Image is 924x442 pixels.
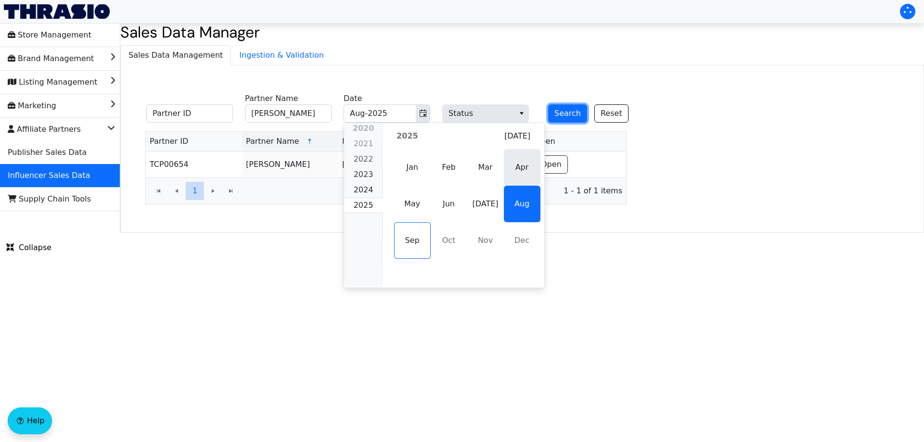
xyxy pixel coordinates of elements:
span: 2024 [354,185,373,194]
button: Open [535,155,568,174]
span: Jan [394,149,431,186]
button: select [514,105,528,122]
span: [DATE] [467,186,504,222]
td: 2025 May [394,186,431,222]
td: 2025 Aug [504,186,540,222]
span: 2022 [354,154,373,164]
span: Sep [394,222,431,259]
span: 2021 [354,139,373,148]
td: [DATE] [338,152,435,177]
td: 2025 Jan [394,149,431,186]
span: Affiliate Partners [8,122,81,137]
td: 2025 Mar [467,149,504,186]
input: Aug-2025 [344,105,404,122]
span: Mar [467,149,504,186]
button: Toggle calendar [416,105,430,122]
span: Apr [504,149,540,186]
span: 1 - 1 of 1 items [248,185,622,197]
span: 1 [192,185,197,197]
button: Reset [594,104,629,123]
img: Thrasio Logo [4,4,110,19]
td: 2025 Apr [504,149,540,186]
button: Page 1 [186,182,204,200]
span: Publisher Sales Data [8,145,87,160]
button: [DATE] [498,127,537,145]
td: 2025 Jun [431,186,467,222]
span: Status [442,104,529,123]
td: 2025 Sep [394,222,431,259]
span: Aug [504,186,540,222]
span: Help [27,415,44,427]
span: 2023 [354,170,373,179]
span: 2020 [353,124,374,133]
span: 2025 [354,201,373,210]
span: Invoice Date [342,136,391,147]
span: Sales Data Management [121,46,231,65]
span: Store Management [8,27,91,43]
div: Page 1 of 1 [146,177,626,204]
label: Date [344,93,362,104]
td: 2025 Feb [431,149,467,186]
span: Open [535,136,555,147]
span: Feb [431,149,467,186]
span: Partner ID [150,136,188,147]
span: Brand Management [8,51,94,66]
span: Supply Chain Tools [8,191,91,207]
td: [PERSON_NAME] [242,152,338,177]
span: Open [541,159,562,170]
label: Partner Name [245,93,298,104]
h2: Sales Data Manager [120,23,924,41]
span: [DATE] [504,130,530,142]
span: Listing Management [8,75,97,90]
span: Collapse [6,242,51,253]
span: Marketing [8,98,56,114]
td: 2025 Jul [467,186,504,222]
td: TCP00654 [146,152,242,177]
span: Influencer Sales Data [8,168,90,183]
button: Help floatingactionbutton [8,407,52,434]
button: Search [548,104,587,123]
span: Ingestion & Validation [231,46,332,65]
span: Partner Name [246,136,299,147]
span: May [394,186,431,222]
span: Jun [431,186,467,222]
